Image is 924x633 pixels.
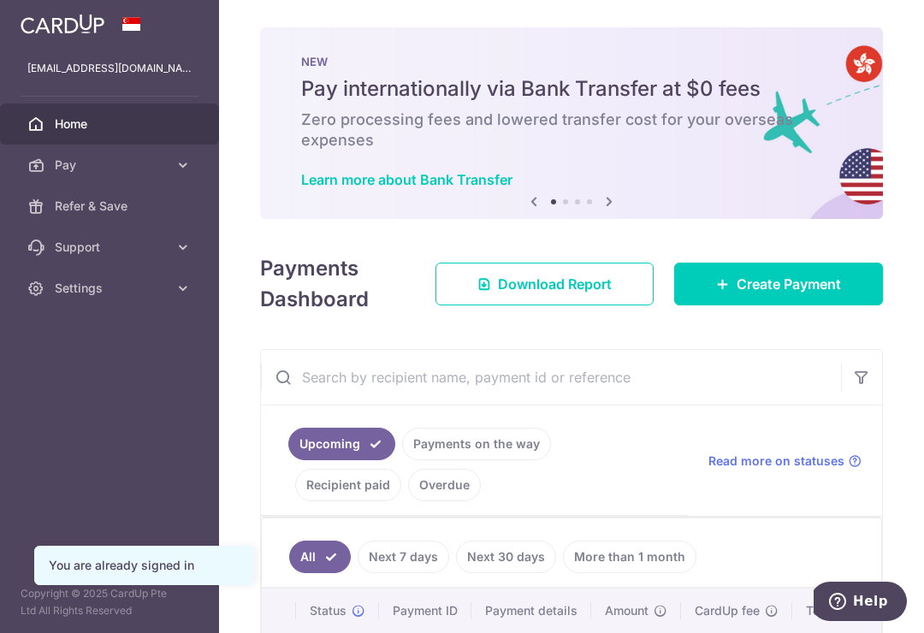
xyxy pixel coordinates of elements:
span: Status [310,602,346,619]
a: Upcoming [288,428,395,460]
span: Refer & Save [55,198,168,215]
a: Download Report [435,263,654,305]
a: Create Payment [674,263,883,305]
span: Pay [55,157,168,174]
a: Learn more about Bank Transfer [301,171,512,188]
span: Amount [605,602,649,619]
h6: Zero processing fees and lowered transfer cost for your overseas expenses [301,109,842,151]
p: NEW [301,55,842,68]
span: Settings [55,280,168,297]
span: CardUp fee [695,602,760,619]
img: CardUp [21,14,104,34]
a: Next 7 days [358,541,449,573]
span: Create Payment [737,274,841,294]
a: Read more on statuses [708,453,862,470]
h5: Pay internationally via Bank Transfer at $0 fees [301,75,842,103]
span: Total amt. [806,602,862,619]
span: Download Report [498,274,612,294]
span: Read more on statuses [708,453,844,470]
div: You are already signed in [49,557,239,574]
a: Next 30 days [456,541,556,573]
p: [EMAIL_ADDRESS][DOMAIN_NAME] [27,60,192,77]
span: Home [55,115,168,133]
a: More than 1 month [563,541,696,573]
a: Recipient paid [295,469,401,501]
input: Search by recipient name, payment id or reference [261,350,841,405]
th: Payment ID [379,589,471,633]
iframe: Opens a widget where you can find more information [814,582,907,624]
span: Support [55,239,168,256]
th: Payment details [471,589,591,633]
h4: Payments Dashboard [260,253,405,315]
img: Bank transfer banner [260,27,883,219]
a: All [289,541,351,573]
a: Payments on the way [402,428,551,460]
a: Overdue [408,469,481,501]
